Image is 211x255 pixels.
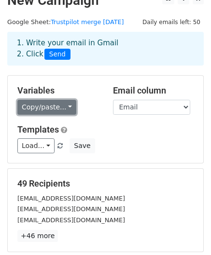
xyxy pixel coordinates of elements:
small: [EMAIL_ADDRESS][DOMAIN_NAME] [17,205,125,213]
a: Load... [17,138,55,153]
small: [EMAIL_ADDRESS][DOMAIN_NAME] [17,216,125,224]
a: Copy/paste... [17,100,76,115]
a: +46 more [17,230,58,242]
a: Daily emails left: 50 [139,18,204,26]
span: Send [44,49,70,60]
button: Save [70,138,95,153]
small: [EMAIL_ADDRESS][DOMAIN_NAME] [17,195,125,202]
a: Templates [17,124,59,134]
iframe: Chat Widget [163,209,211,255]
h5: 49 Recipients [17,178,194,189]
span: Daily emails left: 50 [139,17,204,27]
div: 1. Write your email in Gmail 2. Click [10,38,201,60]
a: Trustpilot merge [DATE] [51,18,124,26]
small: Google Sheet: [7,18,124,26]
h5: Variables [17,85,98,96]
h5: Email column [113,85,194,96]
